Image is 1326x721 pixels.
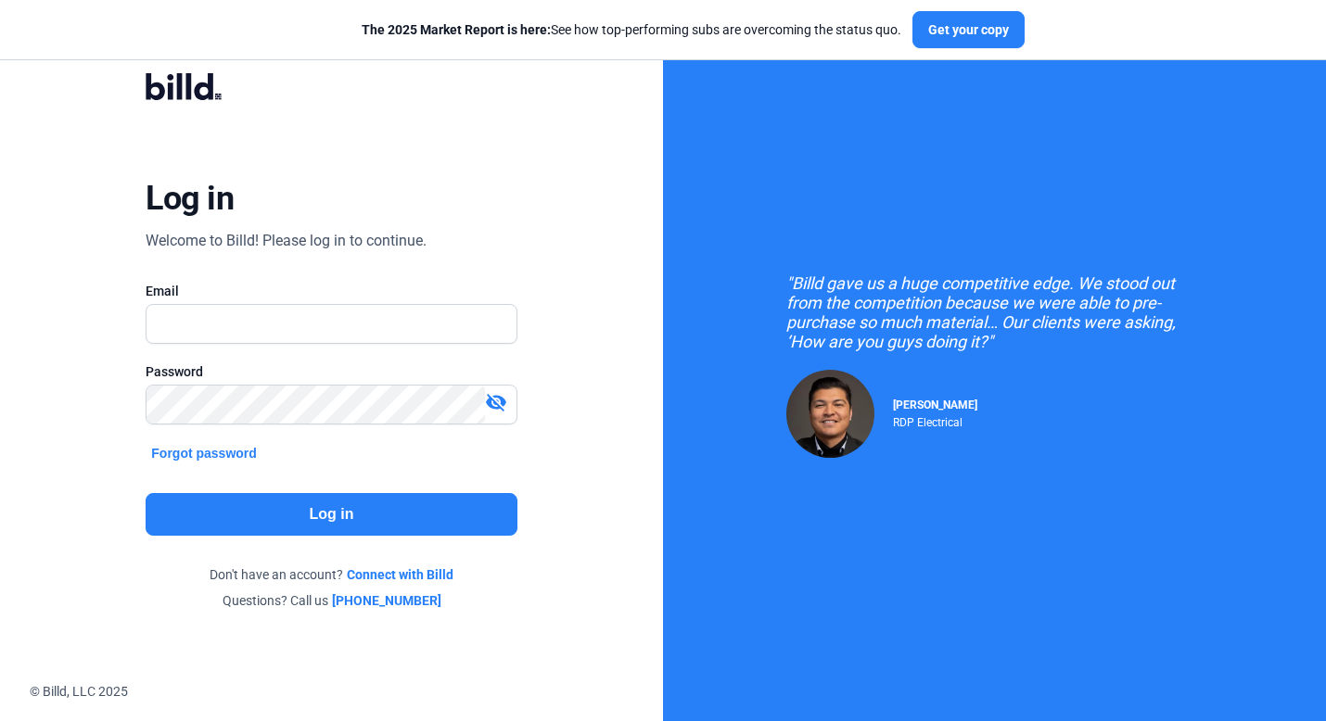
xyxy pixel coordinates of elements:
[146,282,516,300] div: Email
[146,591,516,610] div: Questions? Call us
[893,398,977,411] span: [PERSON_NAME]
[347,565,453,584] a: Connect with Billd
[786,273,1204,351] div: "Billd gave us a huge competitive edge. We stood out from the competition because we were able to...
[146,493,516,536] button: Log in
[146,443,262,463] button: Forgot password
[485,391,507,413] mat-icon: visibility_off
[146,362,516,381] div: Password
[362,20,901,39] div: See how top-performing subs are overcoming the status quo.
[332,591,441,610] a: [PHONE_NUMBER]
[786,370,874,458] img: Raul Pacheco
[146,178,234,219] div: Log in
[146,565,516,584] div: Don't have an account?
[146,230,427,252] div: Welcome to Billd! Please log in to continue.
[362,22,551,37] span: The 2025 Market Report is here:
[893,411,977,429] div: RDP Electrical
[912,11,1025,48] button: Get your copy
